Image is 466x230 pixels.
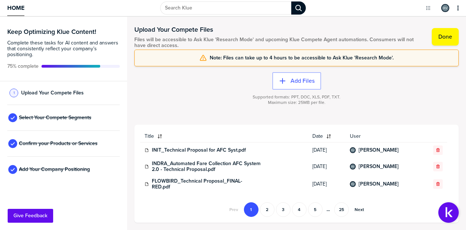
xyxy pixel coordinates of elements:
img: ced9b30f170be31f2139604fa0fe14aa-sml.png [351,164,355,169]
span: Add Your Company Positioning [19,167,90,172]
span: Title [145,133,154,139]
label: Done [438,33,452,40]
div: Ryan Vander Ryk [350,181,356,187]
a: Edit Profile [441,3,450,13]
button: Open Support Center [438,202,459,223]
a: [PERSON_NAME] [359,181,399,187]
span: Upload Your Compete Files [21,90,84,96]
span: Date [312,133,323,139]
nav: Pagination Navigation [224,202,369,217]
a: FLOWBIRD_Technical Proposal_FINAL- RED.pdf [152,178,261,190]
button: Go to page 4 [292,202,307,217]
div: Search Klue [291,1,306,15]
span: Maximum size: 25MB per file. [268,100,325,105]
span: [DATE] [312,181,341,187]
div: Ryan Vander Ryk [350,147,356,153]
span: [DATE] [312,147,341,153]
span: Confirm your Products or Services [19,141,98,147]
span: Active [7,63,39,69]
button: Go to page 5 [308,202,323,217]
h1: Upload Your Compete Files [134,25,424,34]
button: Go to page 3 [276,202,291,217]
button: Give Feedback [8,209,53,223]
span: Select Your Compete Segments [19,115,91,121]
span: Files will be accessible to Ask Klue 'Research Mode' and upcoming Klue Compete Agent automations.... [134,37,424,48]
button: Open Drop [424,4,432,12]
button: Go to next page [350,202,368,217]
a: [PERSON_NAME] [359,164,399,169]
label: Add Files [291,77,315,85]
img: ced9b30f170be31f2139604fa0fe14aa-sml.png [351,182,355,186]
span: 1 [13,90,15,95]
img: ced9b30f170be31f2139604fa0fe14aa-sml.png [442,5,449,11]
span: Home [7,5,24,11]
button: Go to previous page [225,202,242,217]
button: Go to page 2 [260,202,275,217]
span: [DATE] [312,164,341,169]
input: Search Klue [160,1,291,15]
div: Ryan Vander Ryk [441,4,449,12]
span: Complete these tasks for AI content and answers that consistently reflect your company’s position... [7,40,120,58]
span: User [350,133,418,139]
a: INDRA_Automated Fare Collection AFC System 2.0 - Technical Proposal.pdf [152,161,261,172]
button: Go to page 25 [334,202,349,217]
h3: Keep Optimizing Klue Content! [7,28,120,35]
div: Ryan Vander Ryk [350,164,356,169]
a: [PERSON_NAME] [359,147,399,153]
span: Supported formats: PPT, DOC, XLS, PDF, TXT. [253,94,340,100]
span: Note: Files can take up to 4 hours to be accessible to Ask Klue 'Research Mode'. [210,55,394,61]
img: ced9b30f170be31f2139604fa0fe14aa-sml.png [351,148,355,152]
a: INIT_Technical Proposal for AFC Syst.pdf [152,147,246,153]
